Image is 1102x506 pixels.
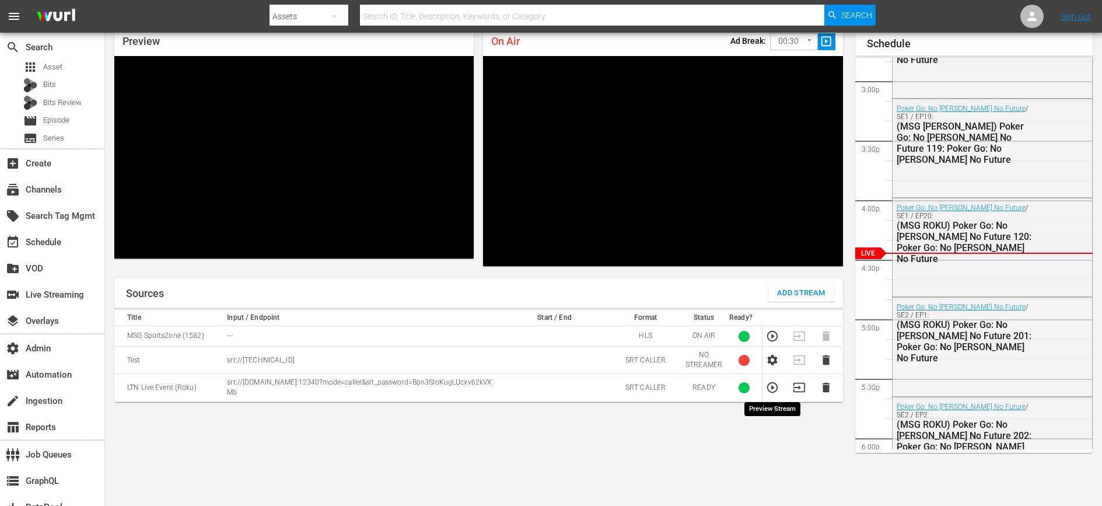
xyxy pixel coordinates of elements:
span: Job Queues [6,448,20,462]
button: Delete [820,354,832,367]
span: slideshow_sharp [820,35,833,48]
span: GraphQL [6,474,20,488]
a: Poker Go: No [PERSON_NAME] No Future [897,104,1026,113]
th: Start / End [500,310,609,326]
div: (MSG ROKU) Poker Go: No [PERSON_NAME] No Future 202: Poker Go: No [PERSON_NAME] No Future [897,419,1035,463]
div: / SE2 / EP1: [897,303,1035,364]
span: Bits Review [43,97,82,109]
td: HLS [609,326,682,347]
h1: Schedule [867,38,1093,50]
th: Ready? [726,310,762,326]
td: ON AIR [682,326,726,347]
span: Automation [6,368,20,382]
p: Ad Break: [730,36,766,46]
a: Poker Go: No [PERSON_NAME] No Future [897,303,1026,311]
span: Asset [23,60,37,74]
p: srt://[DOMAIN_NAME]:12340?mode=caller&srt_password=Bpn3SIoKugLUcxv62kVXMb [227,378,496,397]
button: Preview Stream [766,330,779,343]
div: / SE1 / EP20: [897,204,1035,264]
a: Poker Go: No [PERSON_NAME] No Future [897,403,1026,411]
div: Bits Review [23,96,37,110]
span: Search [841,5,872,26]
span: Series [43,132,64,144]
span: Ingestion [6,394,20,408]
span: Series [23,131,37,145]
div: Video Player [114,56,474,259]
th: Input / Endpoint [223,310,500,326]
span: Preview [123,35,160,47]
span: Admin [6,341,20,355]
button: Add Stream [768,284,834,302]
span: Asset [43,61,62,73]
td: Test [114,347,223,374]
td: READY [682,374,726,402]
span: Schedule [6,235,20,249]
p: srt://[TECHNICAL_ID] [227,355,496,365]
th: Title [114,310,223,326]
div: / SE2 / EP2: [897,403,1035,463]
span: Add Stream [777,287,825,300]
td: LTN Live Event (Roku) [114,374,223,402]
td: --- [223,326,500,347]
div: Bits [23,78,37,92]
span: VOD [6,261,20,275]
a: Sign Out [1061,12,1091,21]
th: Format [609,310,682,326]
td: NO STREAMER [682,347,726,374]
span: Channels [6,183,20,197]
td: SRT CALLER [609,374,682,402]
span: menu [7,9,21,23]
div: (MSG ROKU) Poker Go: No [PERSON_NAME] No Future 201: Poker Go: No [PERSON_NAME] No Future [897,319,1035,364]
span: Episode [43,114,69,126]
span: Search Tag Mgmt [6,209,20,223]
span: Overlays [6,314,20,328]
span: Episode [23,114,37,128]
img: ans4CAIJ8jUAAAAAAAAAAAAAAAAAAAAAAAAgQb4GAAAAAAAAAAAAAAAAAAAAAAAAJMjXAAAAAAAAAAAAAAAAAAAAAAAAgAT5G... [28,3,84,30]
button: Delete [820,381,832,394]
span: Live Streaming [6,288,20,302]
span: Bits [43,79,56,90]
button: Configure [766,354,779,367]
div: Video Player [483,56,842,266]
a: Poker Go: No [PERSON_NAME] No Future [897,204,1026,212]
button: Search [824,5,876,26]
span: Create [6,156,20,170]
span: Search [6,40,20,54]
span: Reports [6,420,20,434]
div: (MSG ROKU) Poker Go: No [PERSON_NAME] No Future 120: Poker Go: No [PERSON_NAME] No Future [897,220,1035,264]
div: / SE1 / EP19: [897,104,1035,165]
h1: Sources [126,288,164,299]
th: Status [682,310,726,326]
div: (MSG [PERSON_NAME]) Poker Go: No [PERSON_NAME] No Future 119: Poker Go: No [PERSON_NAME] No Future [897,121,1035,165]
span: On Air [491,35,520,47]
td: MSG SportsZone (1582) [114,326,223,347]
td: SRT CALLER [609,347,682,374]
div: 00:30 [770,30,818,53]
